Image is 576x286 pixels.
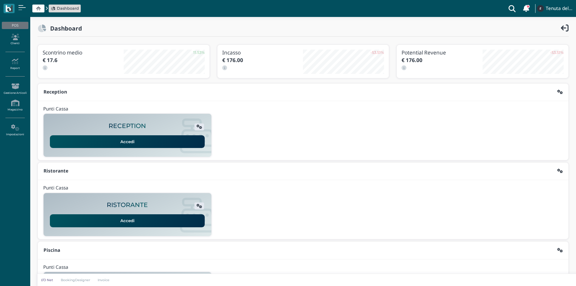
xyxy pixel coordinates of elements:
[2,56,28,72] a: Report
[57,5,79,11] span: Dashboard
[57,278,94,282] a: BookingDesigner
[537,5,544,12] img: ...
[44,247,60,253] b: Piscina
[402,50,483,55] h3: Potential Revenue
[94,278,114,282] a: Invoice
[109,123,146,130] h2: RECEPTION
[402,57,422,64] b: € 176.00
[44,168,68,174] b: Ristorante
[43,186,68,191] h4: Punti Cassa
[43,107,68,112] h4: Punti Cassa
[44,89,67,95] b: Reception
[2,22,28,29] div: POS
[50,214,205,227] a: Accedi
[2,97,28,114] a: Magazzino
[536,1,572,16] a: ... Tenuta del Barco
[2,81,28,97] a: Gestione Articoli
[546,6,572,11] h4: Tenuta del Barco
[2,122,28,139] a: Impostazioni
[51,5,79,11] a: Dashboard
[43,57,57,64] b: € 17.6
[5,5,12,12] img: logo
[2,31,28,48] a: Clienti
[43,50,124,55] h3: Scontrino medio
[46,25,82,31] h2: Dashboard
[222,57,243,64] b: € 176.00
[107,202,148,209] h2: RISTORANTE
[222,50,303,55] h3: Incasso
[43,265,68,270] h4: Punti Cassa
[41,278,53,282] p: I/O Net
[50,135,205,148] a: Accedi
